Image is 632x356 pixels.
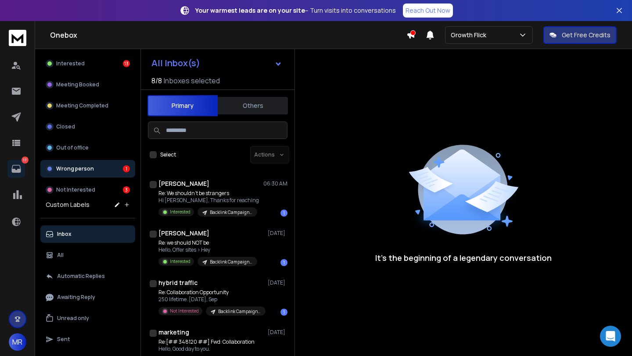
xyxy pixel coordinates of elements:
[158,229,209,238] h1: [PERSON_NAME]
[158,345,257,352] p: Hello, Good day to you.
[9,30,26,46] img: logo
[451,31,490,39] p: Growth Flick
[151,59,200,68] h1: All Inbox(s)
[280,210,287,217] div: 1
[158,278,197,287] h1: hybrid traffic
[57,336,70,343] p: Sent
[40,225,135,243] button: Inbox
[123,186,130,193] div: 3
[56,123,75,130] p: Closed
[543,26,617,44] button: Get Free Credits
[40,310,135,327] button: Unread only
[268,279,287,286] p: [DATE]
[50,30,406,40] h1: Onebox
[210,259,252,265] p: Backlink Campaign For SEO Agencies
[56,165,94,172] p: Wrong person
[147,95,218,116] button: Primary
[263,180,287,187] p: 06:30 AM
[57,231,72,238] p: Inbox
[158,296,264,303] p: 250 lifetime. [DATE], Sep
[123,165,130,172] div: 1
[9,333,26,351] button: MR
[57,315,89,322] p: Unread only
[268,329,287,336] p: [DATE]
[56,102,108,109] p: Meeting Completed
[40,55,135,72] button: Interested13
[40,267,135,285] button: Automatic Replies
[375,252,552,264] p: It’s the beginning of a legendary conversation
[158,179,209,188] h1: [PERSON_NAME]
[158,289,264,296] p: Re: Collaboration Opportunity
[158,328,189,337] h1: marketing
[56,186,95,193] p: Not Interested
[40,97,135,114] button: Meeting Completed
[600,326,621,347] div: Open Intercom Messenger
[40,181,135,199] button: Not Interested3
[144,54,289,72] button: All Inbox(s)
[7,160,25,178] a: 17
[158,239,257,246] p: Re: we should NOT be
[158,246,257,253] p: Hello, Offer sites > Hey
[268,230,287,237] p: [DATE]
[218,96,288,115] button: Others
[158,338,257,345] p: Re:[## 348120 ##] Fwd: Collaboration
[164,75,220,86] h3: Inboxes selected
[46,200,90,209] h3: Custom Labels
[158,197,259,204] p: Hi [PERSON_NAME], Thanks for reaching
[57,294,95,301] p: Awaiting Reply
[562,31,610,39] p: Get Free Credits
[280,259,287,266] div: 1
[40,139,135,157] button: Out of office
[40,160,135,178] button: Wrong person1
[403,4,453,18] a: Reach Out Now
[210,209,252,216] p: Backlink Campaign For SEO Agencies
[40,331,135,348] button: Sent
[406,6,450,15] p: Reach Out Now
[40,246,135,264] button: All
[170,258,190,265] p: Interested
[40,288,135,306] button: Awaiting Reply
[151,75,162,86] span: 8 / 8
[22,157,29,164] p: 17
[57,273,105,280] p: Automatic Replies
[280,309,287,316] div: 1
[158,190,259,197] p: Re: We shouldn't be strangers
[195,6,305,14] strong: Your warmest leads are on your site
[123,60,130,67] div: 13
[40,118,135,135] button: Closed
[160,151,176,158] label: Select
[56,81,99,88] p: Meeting Booked
[170,209,190,215] p: Interested
[56,144,89,151] p: Out of office
[218,308,260,315] p: Backlink Campaign For SEO Agencies
[56,60,85,67] p: Interested
[170,308,199,314] p: Not Interested
[57,252,64,259] p: All
[40,76,135,93] button: Meeting Booked
[195,6,396,15] p: – Turn visits into conversations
